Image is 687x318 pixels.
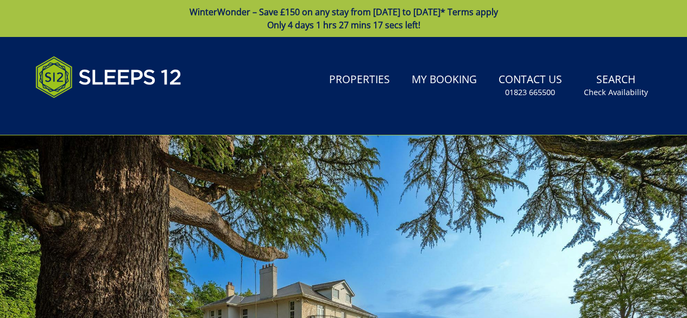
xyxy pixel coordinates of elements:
[579,68,652,103] a: SearchCheck Availability
[325,68,394,92] a: Properties
[30,111,144,120] iframe: Customer reviews powered by Trustpilot
[35,50,182,104] img: Sleeps 12
[505,87,555,98] small: 01823 665500
[584,87,648,98] small: Check Availability
[407,68,481,92] a: My Booking
[267,19,420,31] span: Only 4 days 1 hrs 27 mins 17 secs left!
[494,68,566,103] a: Contact Us01823 665500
